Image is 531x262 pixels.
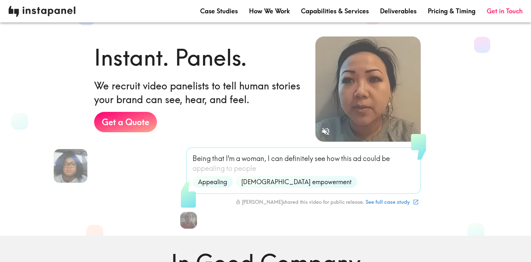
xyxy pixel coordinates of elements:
[54,149,87,183] img: Cassandra
[242,154,266,163] span: woman,
[341,154,352,163] span: this
[192,154,211,163] span: Being
[236,154,240,163] span: a
[180,212,197,229] img: Elizabeth
[268,154,270,163] span: I
[226,163,232,173] span: to
[236,199,364,205] div: [PERSON_NAME] shared this video for public release.
[8,6,76,17] img: instapanel
[237,177,356,186] span: [DEMOGRAPHIC_DATA] empowerment
[363,154,380,163] span: could
[327,154,340,163] span: how
[234,163,256,173] span: people
[353,154,361,163] span: ad
[301,7,369,15] a: Capabilities & Services
[94,79,304,106] h6: We recruit video panelists to tell human stories your brand can see, hear, and feel.
[94,42,247,73] h1: Instant. Panels.
[194,177,231,186] span: Appealing
[380,7,417,15] a: Deliverables
[318,124,333,139] button: Sound is off
[94,112,157,132] a: Get a Quote
[271,154,283,163] span: can
[226,154,235,163] span: I'm
[192,163,225,173] span: appealing
[200,7,238,15] a: Case Studies
[315,154,325,163] span: see
[249,7,290,15] a: How We Work
[487,7,523,15] a: Get in Touch
[284,154,313,163] span: definitely
[382,154,390,163] span: be
[212,154,224,163] span: that
[364,196,420,208] a: See full case study
[428,7,476,15] a: Pricing & Timing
